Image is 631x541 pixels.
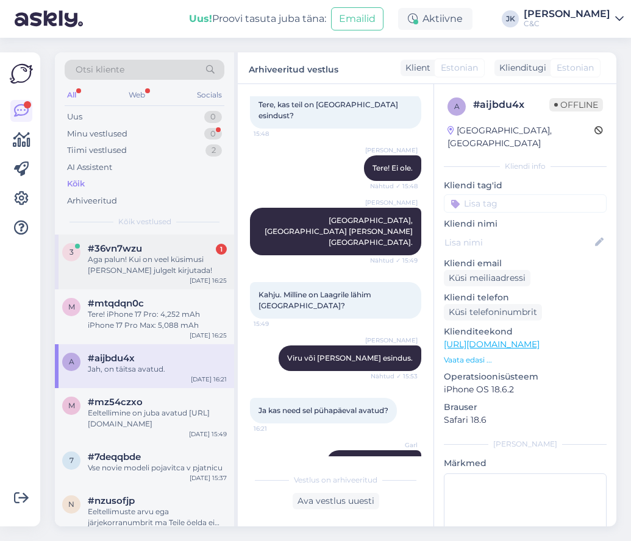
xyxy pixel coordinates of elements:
[88,408,227,430] div: Eeltellimine on juba avatud [URL][DOMAIN_NAME]
[88,254,227,276] div: Aga palun! Kui on veel küsimusi [PERSON_NAME] julgelt kirjutada!
[191,375,227,384] div: [DATE] 16:21
[88,506,227,528] div: Eeltellimuste arvu ega järjekorranumbrit ma Teile öelda ei saa, kuid täidame järjekorra alusel va...
[65,87,79,103] div: All
[190,473,227,483] div: [DATE] 15:37
[524,9,610,19] div: [PERSON_NAME]
[67,128,127,140] div: Minu vestlused
[67,195,117,207] div: Arhiveeritud
[258,100,400,120] span: Tere, kas teil on [GEOGRAPHIC_DATA] esindust?
[444,161,607,172] div: Kliendi info
[204,128,222,140] div: 0
[444,236,593,249] input: Lisa nimi
[444,439,607,450] div: [PERSON_NAME]
[189,430,227,439] div: [DATE] 15:49
[254,319,299,328] span: 15:49
[444,291,607,304] p: Kliendi telefon
[401,62,430,74] div: Klient
[88,243,142,254] span: #36vn7wzu
[126,87,148,103] div: Web
[88,364,227,375] div: Jah, on täitsa avatud.
[444,194,607,213] input: Lisa tag
[372,440,418,450] span: Garl
[249,60,338,76] label: Arhiveeritud vestlus
[88,495,135,506] span: #nzusofjp
[447,124,594,150] div: [GEOGRAPHIC_DATA], [GEOGRAPHIC_DATA]
[67,178,85,190] div: Kõik
[444,401,607,414] p: Brauser
[549,98,603,111] span: Offline
[265,216,415,247] span: [GEOGRAPHIC_DATA], [GEOGRAPHIC_DATA] [PERSON_NAME][GEOGRAPHIC_DATA].
[365,198,418,207] span: [PERSON_NAME]
[258,290,373,310] span: Kahju. Milline on Laagrile lähim [GEOGRAPHIC_DATA]?
[293,493,379,509] div: Ava vestlus uuesti
[444,217,607,230] p: Kliendi nimi
[502,10,519,27] div: JK
[444,414,607,426] p: Safari 18.6
[473,97,549,112] div: # aijbdu4x
[189,12,326,26] div: Proovi tasuta juba täna:
[118,216,171,227] span: Kõik vestlused
[88,462,227,473] div: Vse novie modeli pojavitca v pjatnicu
[216,244,227,255] div: 1
[444,325,607,338] p: Klienditeekond
[444,383,607,396] p: iPhone OS 18.6.2
[88,353,135,364] span: #aijbdu4x
[365,146,418,155] span: [PERSON_NAME]
[258,406,388,415] span: Ja kas need sel pühapäeval avatud?
[254,424,299,433] span: 16:21
[494,62,546,74] div: Klienditugi
[69,357,74,366] span: a
[287,353,413,362] span: Viru või [PERSON_NAME] esindus.
[444,457,607,470] p: Märkmed
[454,102,460,111] span: a
[370,256,418,265] span: Nähtud ✓ 15:49
[444,257,607,270] p: Kliendi email
[190,331,227,340] div: [DATE] 16:25
[10,62,33,85] img: Askly Logo
[524,9,624,29] a: [PERSON_NAME]C&C
[444,270,530,286] div: Küsi meiliaadressi
[204,111,222,123] div: 0
[370,182,418,191] span: Nähtud ✓ 15:48
[194,87,224,103] div: Socials
[67,111,82,123] div: Uus
[76,63,124,76] span: Otsi kliente
[444,179,607,192] p: Kliendi tag'id
[68,302,75,311] span: m
[68,500,74,509] span: n
[444,304,542,320] div: Küsi telefoninumbrit
[373,163,413,172] span: Tere! Ei ole.
[444,339,540,350] a: [URL][DOMAIN_NAME]
[88,451,141,462] span: #7deqqbde
[70,456,74,465] span: 7
[524,19,610,29] div: C&C
[294,475,377,486] span: Vestlus on arhiveeritud
[205,144,222,157] div: 2
[88,397,143,408] span: #mz54czxo
[88,298,144,309] span: #mtqdqn0c
[371,372,418,381] span: Nähtud ✓ 15:53
[68,401,75,410] span: m
[444,370,607,383] p: Operatsioonisüsteem
[190,276,227,285] div: [DATE] 16:25
[557,62,594,74] span: Estonian
[444,355,607,366] p: Vaata edasi ...
[67,144,127,157] div: Tiimi vestlused
[365,336,418,345] span: [PERSON_NAME]
[88,309,227,331] div: Tere! iPhone 17 Pro: 4,252 mAh iPhone 17 Pro Max: 5,088 mAh
[189,13,212,24] b: Uus!
[67,161,112,174] div: AI Assistent
[441,62,478,74] span: Estonian
[398,8,472,30] div: Aktiivne
[254,129,299,138] span: 15:48
[331,7,383,30] button: Emailid
[70,247,74,256] span: 3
